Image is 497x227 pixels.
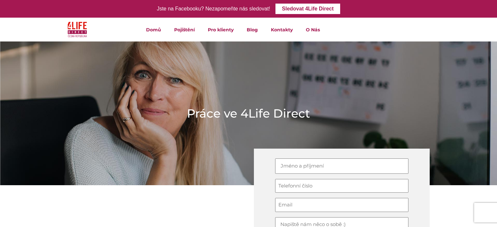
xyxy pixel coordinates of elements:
[68,20,87,39] img: 4Life Direct Česká republika logo
[157,4,270,14] div: Jste na Facebooku? Nezapomeňte nás sledovat!
[275,158,408,174] input: Jméno a příjmení
[264,18,299,41] a: Kontakty
[275,198,408,212] input: Email
[275,179,408,193] input: Telefonní číslo
[275,4,340,14] a: Sledovat 4Life Direct
[187,105,310,122] h1: Práce ve 4Life Direct
[140,18,168,41] a: Domů
[240,18,264,41] a: Blog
